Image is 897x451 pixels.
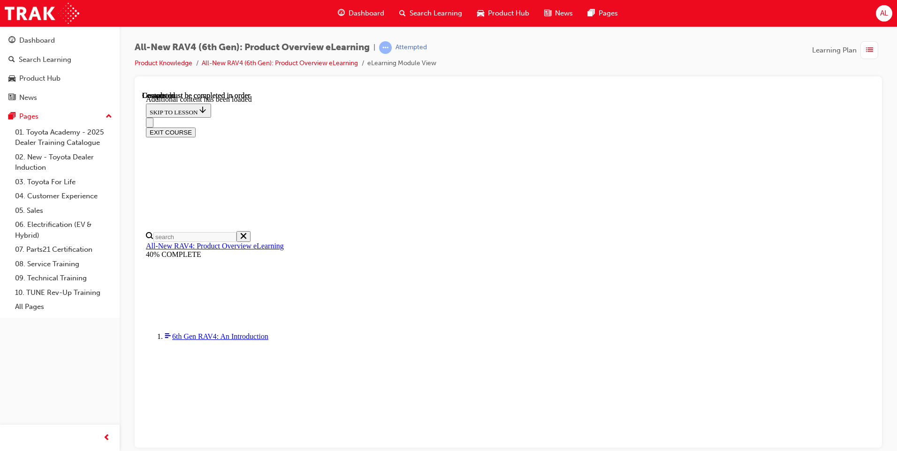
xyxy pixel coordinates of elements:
[392,4,470,23] a: search-iconSearch Learning
[8,56,15,64] span: search-icon
[544,8,551,19] span: news-icon
[470,4,537,23] a: car-iconProduct Hub
[880,8,888,19] span: AL
[19,92,37,103] div: News
[477,8,484,19] span: car-icon
[11,257,116,271] a: 08. Service Training
[4,26,11,36] button: Close navigation menu
[4,108,116,125] button: Pages
[812,45,857,56] span: Learning Plan
[4,4,729,12] div: Additional content has been loaded
[349,8,384,19] span: Dashboard
[11,189,116,203] a: 04. Customer Experience
[8,75,15,83] span: car-icon
[11,218,116,242] a: 06. Electrification (EV & Hybrid)
[8,37,15,45] span: guage-icon
[8,17,65,24] span: SKIP TO LESSON
[555,8,573,19] span: News
[19,73,61,84] div: Product Hub
[4,36,53,46] button: EXIT COURSE
[5,3,79,24] img: Trak
[866,45,873,56] span: list-icon
[580,4,625,23] a: pages-iconPages
[106,111,112,123] span: up-icon
[395,43,427,52] div: Attempted
[373,42,375,53] span: |
[11,242,116,257] a: 07. Parts21 Certification
[11,286,116,300] a: 10. TUNE Rev-Up Training
[4,150,142,158] a: All-New RAV4: Product Overview eLearning
[4,30,116,108] button: DashboardSearch LearningProduct HubNews
[4,159,729,167] div: 40% COMPLETE
[11,300,116,314] a: All Pages
[812,41,882,59] button: Learning Plan
[367,58,436,69] li: eLearning Module View
[876,5,892,22] button: AL
[379,41,392,54] span: learningRecordVerb_ATTEMPT-icon
[135,59,192,67] a: Product Knowledge
[4,32,116,49] a: Dashboard
[11,203,116,218] a: 05. Sales
[4,12,69,26] button: SKIP TO LESSON
[537,4,580,23] a: news-iconNews
[488,8,529,19] span: Product Hub
[4,51,116,68] a: Search Learning
[8,94,15,102] span: news-icon
[202,59,358,67] a: All-New RAV4 (6th Gen): Product Overview eLearning
[11,175,116,189] a: 03. Toyota For Life
[11,125,116,150] a: 01. Toyota Academy - 2025 Dealer Training Catalogue
[4,70,116,87] a: Product Hub
[4,89,116,106] a: News
[588,8,595,19] span: pages-icon
[19,54,71,65] div: Search Learning
[19,111,38,122] div: Pages
[11,271,116,286] a: 09. Technical Training
[94,140,108,150] button: Close search menu
[399,8,406,19] span: search-icon
[19,35,55,46] div: Dashboard
[135,42,370,53] span: All-New RAV4 (6th Gen): Product Overview eLearning
[599,8,618,19] span: Pages
[11,150,116,175] a: 02. New - Toyota Dealer Induction
[330,4,392,23] a: guage-iconDashboard
[410,8,462,19] span: Search Learning
[103,432,110,444] span: prev-icon
[8,113,15,121] span: pages-icon
[338,8,345,19] span: guage-icon
[11,141,94,150] input: Search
